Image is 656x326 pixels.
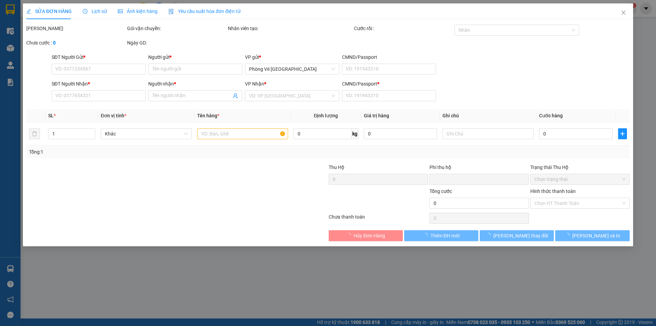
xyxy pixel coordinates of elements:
span: [PERSON_NAME] và In [572,232,620,239]
span: Hủy Đơn Hàng [354,232,385,239]
div: Cước rồi : [354,25,453,32]
div: Tổng: 1 [29,148,253,156]
span: picture [118,9,123,14]
button: plus [618,128,627,139]
button: Close [614,3,633,23]
div: Người nhận [148,80,242,88]
span: Tên hàng [197,113,219,118]
button: [PERSON_NAME] và In [556,230,630,241]
span: plus [618,131,627,136]
span: close [621,10,626,15]
div: Gói vận chuyển: [127,25,227,32]
span: kg [352,128,358,139]
div: Chưa cước : [26,39,126,47]
button: Hủy Đơn Hàng [329,230,403,241]
span: user-add [233,93,238,99]
div: Chưa thanh toán [328,213,429,225]
span: Phòng Vé Tuy Hòa [249,64,335,74]
div: CMND/Passport [342,80,436,88]
div: VP gửi [245,53,339,61]
img: icon [168,9,174,14]
span: VP Nhận [245,81,264,87]
button: [PERSON_NAME] thay đổi [480,230,554,241]
span: Định lượng [314,113,338,118]
span: Yêu cầu xuất hóa đơn điện tử [168,9,241,14]
div: Phí thu hộ [429,164,529,174]
span: Đơn vị tính [101,113,126,118]
span: Giá trị hàng [364,113,389,118]
span: Thêm ĐH mới [430,232,460,239]
div: Người gửi [148,53,242,61]
div: CMND/Passport [342,53,436,61]
div: Nhân viên tạo: [228,25,353,32]
input: Ghi Chú [443,128,534,139]
span: Chọn trạng thái [534,174,626,184]
div: Ngày GD: [127,39,227,47]
span: Cước hàng [539,113,563,118]
th: Ghi chú [440,109,536,122]
span: loading [346,233,354,238]
div: SĐT Người Nhận [52,80,146,88]
div: [PERSON_NAME]: [26,25,126,32]
span: clock-circle [83,9,87,14]
b: 0 [53,40,56,45]
span: loading [565,233,572,238]
span: SỬA ĐƠN HÀNG [26,9,72,14]
input: VD: Bàn, Ghế [197,128,288,139]
span: Ảnh kiện hàng [118,9,158,14]
span: Thu Hộ [329,165,344,170]
span: Tổng cước [429,188,452,194]
span: Lịch sử [83,9,107,14]
span: [PERSON_NAME] thay đổi [493,232,548,239]
div: SĐT Người Gửi [52,53,146,61]
button: delete [29,128,40,139]
span: Khác [105,129,188,139]
span: loading [486,233,493,238]
span: SL [48,113,54,118]
button: Thêm ĐH mới [404,230,478,241]
div: Trạng thái Thu Hộ [530,164,630,171]
span: loading [423,233,430,238]
label: Hình thức thanh toán [530,188,576,194]
span: edit [26,9,31,14]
